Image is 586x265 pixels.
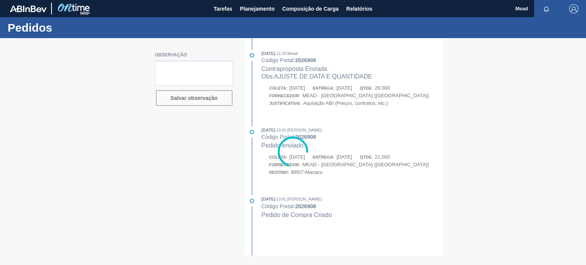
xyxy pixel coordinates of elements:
img: TNhmsLtSVTkK8tSr43FrP2fwEKptu5GPRR3wAAAABJRU5ErkJggg== [10,5,47,12]
button: Notificações [534,3,559,14]
h1: Pedidos [8,23,143,32]
span: Planejamento [240,4,275,13]
img: Logout [569,4,578,13]
span: Composição de Carga [282,4,339,13]
span: Relatórios [346,4,372,13]
span: Tarefas [214,4,232,13]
